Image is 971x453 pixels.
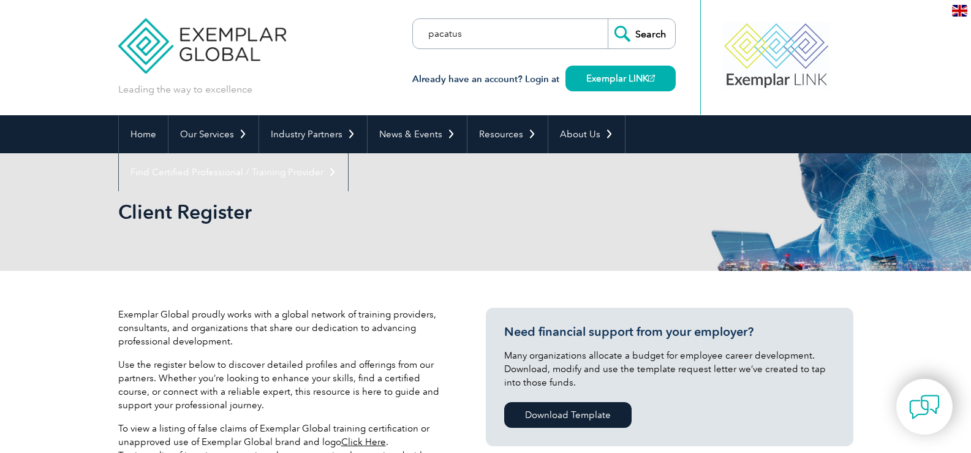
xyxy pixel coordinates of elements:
[548,115,625,153] a: About Us
[504,349,835,389] p: Many organizations allocate a budget for employee career development. Download, modify and use th...
[565,66,676,91] a: Exemplar LINK
[119,115,168,153] a: Home
[118,202,633,222] h2: Client Register
[168,115,259,153] a: Our Services
[118,83,252,96] p: Leading the way to excellence
[119,153,348,191] a: Find Certified Professional / Training Provider
[504,324,835,340] h3: Need financial support from your employer?
[118,308,449,348] p: Exemplar Global proudly works with a global network of training providers, consultants, and organ...
[341,436,386,447] a: Click Here
[608,19,675,48] input: Search
[648,75,655,82] img: open_square.png
[368,115,467,153] a: News & Events
[412,72,676,87] h3: Already have an account? Login at
[259,115,367,153] a: Industry Partners
[952,5,967,17] img: en
[504,402,632,428] a: Download Template
[909,392,940,422] img: contact-chat.png
[467,115,548,153] a: Resources
[118,358,449,412] p: Use the register below to discover detailed profiles and offerings from our partners. Whether you...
